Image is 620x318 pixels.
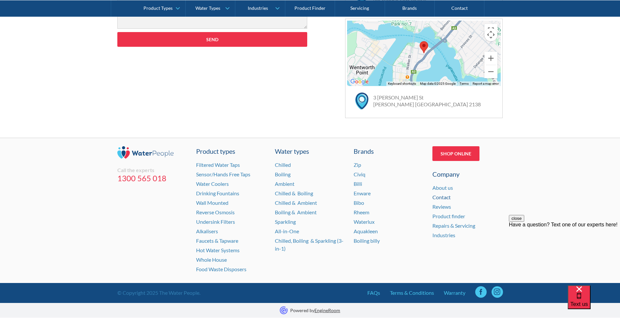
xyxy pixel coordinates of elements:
[275,228,299,234] a: All-in-One
[196,200,228,206] a: Wall Mounted
[275,238,344,252] a: Chilled, Boiling & Sparkling (3-in-1)
[432,213,465,219] a: Product finder
[275,200,317,206] a: Chilled & Ambient
[354,228,378,234] a: Aquakleen
[354,209,369,215] a: Rheem
[196,171,250,177] a: Sensor/Hands Free Taps
[196,219,235,225] a: Undersink Filters
[432,203,451,210] a: Reviews
[196,146,267,156] a: Product types
[367,289,380,297] a: FAQs
[432,222,475,229] a: Repairs & Servicing
[117,167,188,173] div: Call the experts
[420,82,456,85] span: Map data ©2025 Google
[484,65,497,78] button: Zoom out
[275,209,317,215] a: Boiling & Ambient
[275,190,313,196] a: Chilled & Boiling
[349,78,370,86] a: Open this area in Google Maps (opens a new window)
[248,5,268,11] div: Industries
[432,169,503,179] div: Company
[444,289,465,297] a: Warranty
[354,219,375,225] a: Waterlux
[196,190,239,196] a: Drinking Fountains
[275,219,296,225] a: Sparkling
[420,41,428,53] div: Map pin
[196,181,229,187] a: Water Coolers
[568,285,620,318] iframe: podium webchat widget bubble
[509,215,620,293] iframe: podium webchat widget prompt
[275,146,345,156] a: Water types
[473,82,499,85] a: Report a map error
[196,266,246,272] a: Food Waste Disposers
[117,32,308,47] input: Send
[432,232,455,238] a: Industries
[349,78,370,86] img: Google
[290,307,340,314] p: Powered by
[196,247,240,253] a: Hot Water Systems
[390,289,434,297] a: Terms & Conditions
[460,82,469,85] a: Terms (opens in new tab)
[196,209,235,215] a: Reverse Osmosis
[354,190,371,196] a: Enware
[354,146,424,156] div: Brands
[373,94,481,107] a: 3 [PERSON_NAME] St[PERSON_NAME] [GEOGRAPHIC_DATA] 2138
[314,308,340,313] a: EngineRoom
[354,181,362,187] a: Billi
[388,81,416,86] button: Keyboard shortcuts
[484,28,497,41] button: Map camera controls
[432,146,479,161] a: Shop Online
[275,162,291,168] a: Chilled
[432,194,451,200] a: Contact
[117,173,188,183] a: 1300 565 018
[195,5,220,11] div: Water Types
[354,238,380,244] a: Boiling billy
[354,171,365,177] a: Civiq
[354,200,364,206] a: Bibo
[196,238,238,244] a: Faucets & Tapware
[484,24,497,37] button: Toggle fullscreen view
[117,289,200,297] div: © Copyright 2025 The Water People.
[355,93,368,109] img: map marker icon
[143,5,173,11] div: Product Types
[432,185,453,191] a: About us
[275,181,294,187] a: Ambient
[354,162,361,168] a: Zip
[196,228,218,234] a: Alkalisers
[484,52,497,65] button: Zoom in
[275,171,291,177] a: Boiling
[196,256,227,263] a: Whole House
[196,162,240,168] a: Filtered Water Taps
